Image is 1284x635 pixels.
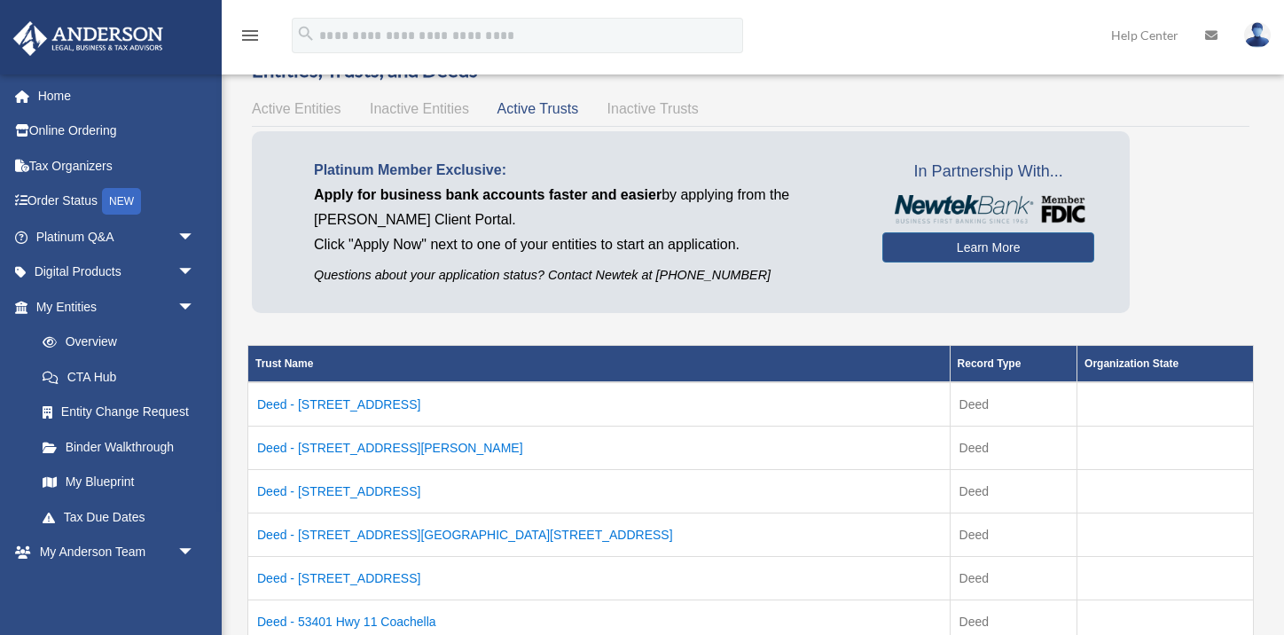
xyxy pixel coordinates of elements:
span: Active Trusts [497,101,579,116]
a: Platinum Q&Aarrow_drop_down [12,219,222,255]
a: My Documentsarrow_drop_down [12,569,222,605]
td: Deed - [STREET_ADDRESS] [248,557,951,600]
a: My Blueprint [25,465,213,500]
td: Deed - [STREET_ADDRESS] [248,470,951,513]
td: Deed - [STREET_ADDRESS][PERSON_NAME] [248,427,951,470]
a: Learn More [882,232,1094,263]
a: Entity Change Request [25,395,213,430]
td: Deed [950,470,1077,513]
a: Tax Due Dates [25,499,213,535]
td: Deed [950,513,1077,557]
span: Active Entities [252,101,341,116]
a: Digital Productsarrow_drop_down [12,255,222,290]
th: Organization State [1077,346,1254,383]
p: Click "Apply Now" next to one of your entities to start an application. [314,232,856,257]
img: User Pic [1244,22,1271,48]
td: Deed - [STREET_ADDRESS] [248,382,951,427]
td: Deed - [STREET_ADDRESS][GEOGRAPHIC_DATA][STREET_ADDRESS] [248,513,951,557]
a: My Entitiesarrow_drop_down [12,289,213,325]
a: Order StatusNEW [12,184,222,220]
div: NEW [102,188,141,215]
img: NewtekBankLogoSM.png [891,195,1085,223]
span: arrow_drop_down [177,569,213,606]
a: Home [12,78,222,114]
a: Binder Walkthrough [25,429,213,465]
img: Anderson Advisors Platinum Portal [8,21,168,56]
span: arrow_drop_down [177,219,213,255]
span: Apply for business bank accounts faster and easier [314,187,662,202]
a: My Anderson Teamarrow_drop_down [12,535,222,570]
p: by applying from the [PERSON_NAME] Client Portal. [314,183,856,232]
a: CTA Hub [25,359,213,395]
p: Questions about your application status? Contact Newtek at [PHONE_NUMBER] [314,264,856,286]
th: Record Type [950,346,1077,383]
a: Overview [25,325,204,360]
td: Deed [950,557,1077,600]
i: menu [239,25,261,46]
a: Online Ordering [12,114,222,149]
span: Inactive Entities [370,101,469,116]
span: arrow_drop_down [177,289,213,325]
span: Inactive Trusts [607,101,699,116]
i: search [296,24,316,43]
span: arrow_drop_down [177,255,213,291]
a: menu [239,31,261,46]
th: Trust Name [248,346,951,383]
td: Deed [950,427,1077,470]
span: arrow_drop_down [177,535,213,571]
a: Tax Organizers [12,148,222,184]
p: Platinum Member Exclusive: [314,158,856,183]
td: Deed [950,382,1077,427]
span: In Partnership With... [882,158,1094,186]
